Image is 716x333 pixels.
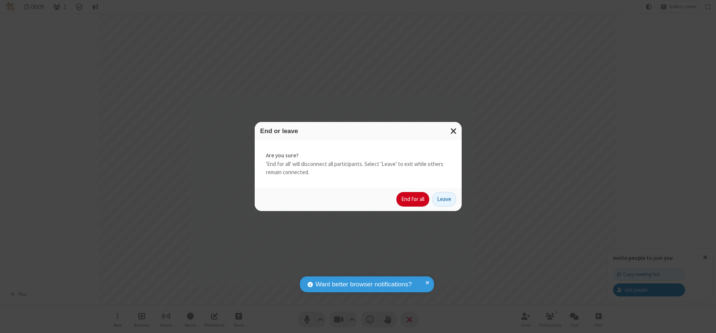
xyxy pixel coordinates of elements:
button: Leave [432,192,456,207]
button: End for all [396,192,429,207]
div: 'End for all' will disconnect all participants. Select 'Leave' to exit while others remain connec... [255,140,462,188]
button: Close modal [446,122,462,140]
h3: End or leave [260,128,456,135]
span: Want better browser notifications? [315,280,412,289]
strong: Are you sure? [266,151,450,160]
